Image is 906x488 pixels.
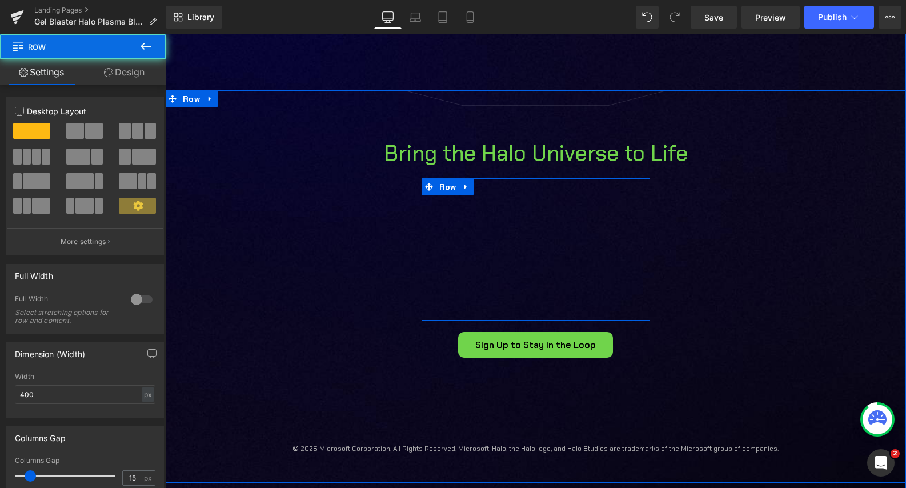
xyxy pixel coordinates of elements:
[15,265,53,281] div: Full Width
[15,309,118,325] div: Select stretching options for row and content.
[15,373,155,381] div: Width
[704,11,723,23] span: Save
[293,298,448,324] a: Sign Up to Stay in the Loop
[187,12,214,22] span: Library
[61,237,106,247] p: More settings
[114,103,627,135] h1: Bring the Halo Universe to Life
[11,34,126,59] span: Row
[310,303,431,318] span: Sign Up to Stay in the Loop
[15,427,66,443] div: Columns Gap
[15,105,155,117] p: Desktop Layout
[15,457,155,465] div: Columns Gap
[15,343,85,359] div: Dimension (Width)
[142,387,154,402] div: px
[7,228,163,255] button: More settings
[402,6,429,29] a: Laptop
[144,474,154,482] span: px
[83,59,166,85] a: Design
[804,6,874,29] button: Publish
[636,6,659,29] button: Undo
[755,11,786,23] span: Preview
[663,6,686,29] button: Redo
[891,449,900,458] span: 2
[429,6,456,29] a: Tablet
[294,144,308,161] a: Expand / Collapse
[818,13,847,22] span: Publish
[34,6,166,15] a: Landing Pages
[374,6,402,29] a: Desktop
[166,6,222,29] a: New Library
[271,144,294,161] span: Row
[741,6,800,29] a: Preview
[15,294,119,306] div: Full Width
[34,17,144,26] span: Gel Blaster Halo Plasma Blaster
[867,449,895,477] iframe: Intercom live chat
[15,385,155,404] input: auto
[38,56,53,73] a: Expand / Collapse
[456,6,484,29] a: Mobile
[15,56,38,73] span: Row
[37,409,705,420] p: © 2025 Microsoft Corporation. All Rights Reserved. Microsoft, Halo, the Halo logo, and Halo Studi...
[879,6,901,29] button: More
